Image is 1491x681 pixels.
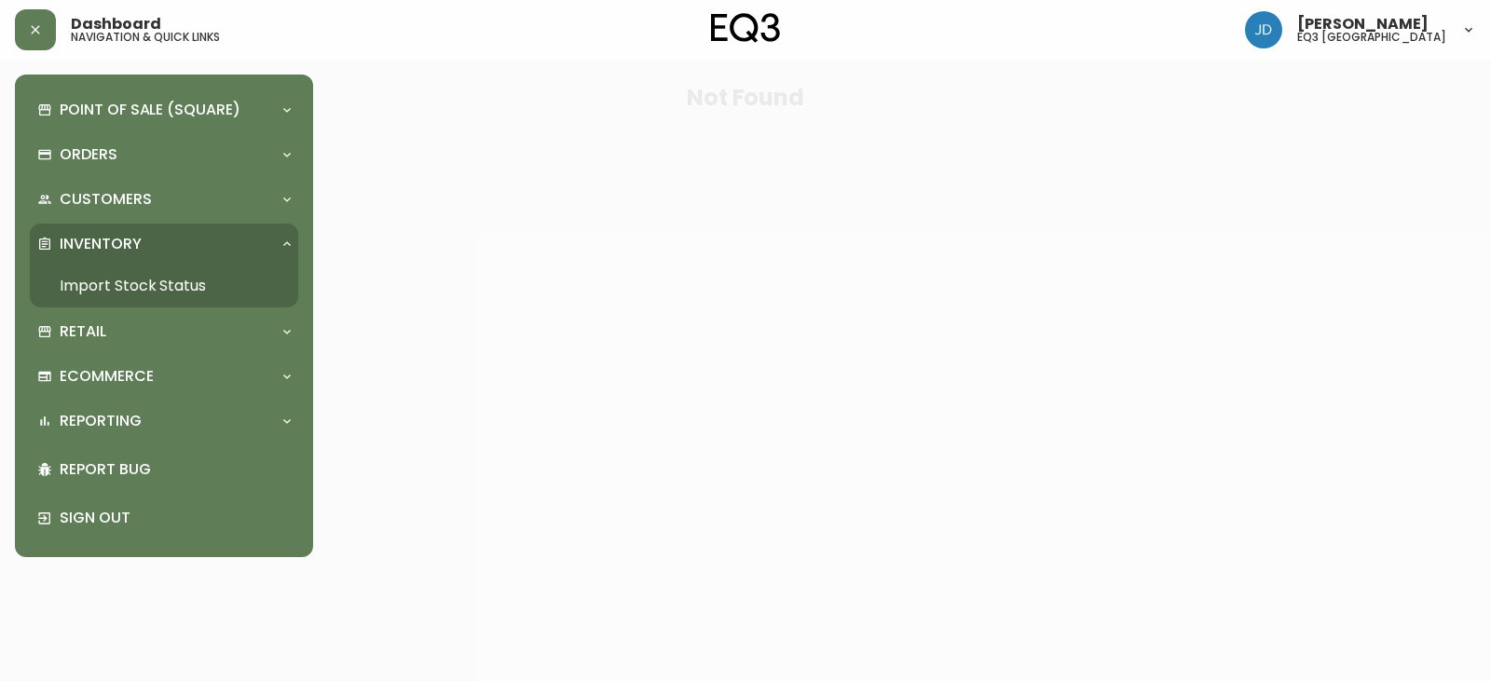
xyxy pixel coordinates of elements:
[60,411,142,431] p: Reporting
[1297,32,1446,43] h5: eq3 [GEOGRAPHIC_DATA]
[60,366,154,387] p: Ecommerce
[30,445,298,494] div: Report Bug
[60,459,291,480] p: Report Bug
[30,224,298,265] div: Inventory
[1245,11,1282,48] img: 7c567ac048721f22e158fd313f7f0981
[71,17,161,32] span: Dashboard
[30,265,298,307] a: Import Stock Status
[1297,17,1429,32] span: [PERSON_NAME]
[30,179,298,220] div: Customers
[30,311,298,352] div: Retail
[60,100,240,120] p: Point of Sale (Square)
[60,189,152,210] p: Customers
[60,508,291,528] p: Sign Out
[60,321,106,342] p: Retail
[30,494,298,542] div: Sign Out
[30,134,298,175] div: Orders
[71,32,220,43] h5: navigation & quick links
[30,401,298,442] div: Reporting
[30,89,298,130] div: Point of Sale (Square)
[60,144,117,165] p: Orders
[60,234,142,254] p: Inventory
[711,13,780,43] img: logo
[30,356,298,397] div: Ecommerce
